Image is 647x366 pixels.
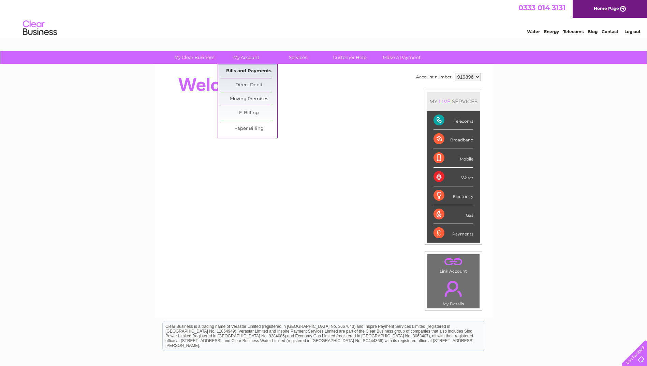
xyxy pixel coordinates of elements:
[433,149,473,168] div: Mobile
[544,29,559,34] a: Energy
[166,51,222,64] a: My Clear Business
[433,111,473,130] div: Telecoms
[221,92,277,106] a: Moving Premises
[270,51,326,64] a: Services
[414,71,453,83] td: Account number
[322,51,378,64] a: Customer Help
[433,205,473,224] div: Gas
[518,3,565,12] a: 0333 014 3131
[433,224,473,242] div: Payments
[624,29,641,34] a: Log out
[438,98,452,105] div: LIVE
[221,78,277,92] a: Direct Debit
[527,29,540,34] a: Water
[602,29,618,34] a: Contact
[23,18,57,39] img: logo.png
[427,275,480,308] td: My Details
[218,51,274,64] a: My Account
[429,277,478,301] a: .
[433,168,473,186] div: Water
[221,64,277,78] a: Bills and Payments
[433,186,473,205] div: Electricity
[427,254,480,275] td: Link Account
[221,106,277,120] a: E-Billing
[563,29,584,34] a: Telecoms
[429,256,478,268] a: .
[163,4,485,33] div: Clear Business is a trading name of Verastar Limited (registered in [GEOGRAPHIC_DATA] No. 3667643...
[373,51,430,64] a: Make A Payment
[433,130,473,149] div: Broadband
[588,29,598,34] a: Blog
[427,92,480,111] div: MY SERVICES
[221,122,277,136] a: Paper Billing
